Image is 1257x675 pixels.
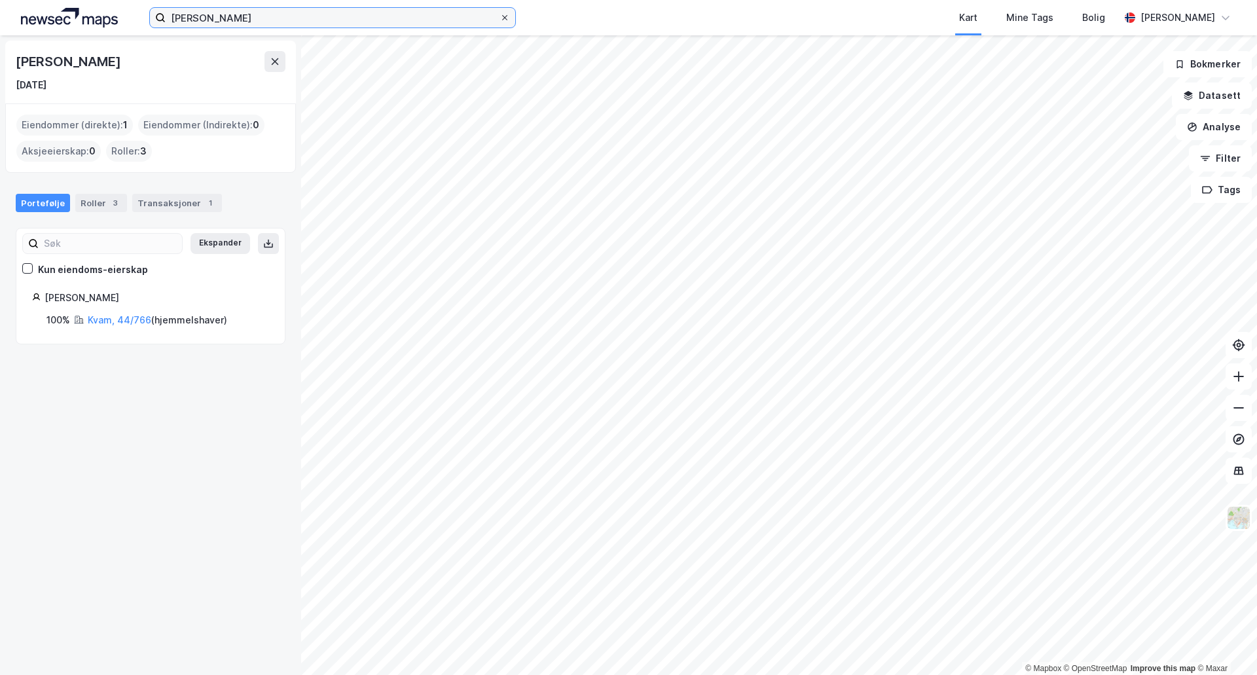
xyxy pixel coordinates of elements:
span: 3 [140,143,147,159]
div: Kun eiendoms-eierskap [38,262,148,278]
a: Improve this map [1131,664,1195,673]
div: Aksjeeierskap : [16,141,101,162]
div: 100% [46,312,70,328]
div: [PERSON_NAME] [1140,10,1215,26]
iframe: Chat Widget [1192,612,1257,675]
a: Kvam, 44/766 [88,314,151,325]
img: Z [1226,505,1251,530]
button: Analyse [1176,114,1252,140]
div: Eiendommer (Indirekte) : [138,115,264,136]
div: Portefølje [16,194,70,212]
a: OpenStreetMap [1064,664,1127,673]
div: [PERSON_NAME] [45,290,269,306]
div: Transaksjoner [132,194,222,212]
span: 0 [253,117,259,133]
div: 3 [109,196,122,210]
button: Datasett [1172,82,1252,109]
div: Kart [959,10,977,26]
div: [DATE] [16,77,46,93]
div: 1 [204,196,217,210]
span: 0 [89,143,96,159]
img: logo.a4113a55bc3d86da70a041830d287a7e.svg [21,8,118,27]
div: Roller : [106,141,152,162]
button: Bokmerker [1163,51,1252,77]
div: Bolig [1082,10,1105,26]
span: 1 [123,117,128,133]
div: Eiendommer (direkte) : [16,115,133,136]
button: Filter [1189,145,1252,172]
div: Mine Tags [1006,10,1053,26]
input: Søk på adresse, matrikkel, gårdeiere, leietakere eller personer [166,8,500,27]
div: Roller [75,194,127,212]
div: Kontrollprogram for chat [1192,612,1257,675]
input: Søk [39,234,182,253]
button: Ekspander [191,233,250,254]
div: ( hjemmelshaver ) [88,312,227,328]
div: [PERSON_NAME] [16,51,123,72]
button: Tags [1191,177,1252,203]
a: Mapbox [1025,664,1061,673]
